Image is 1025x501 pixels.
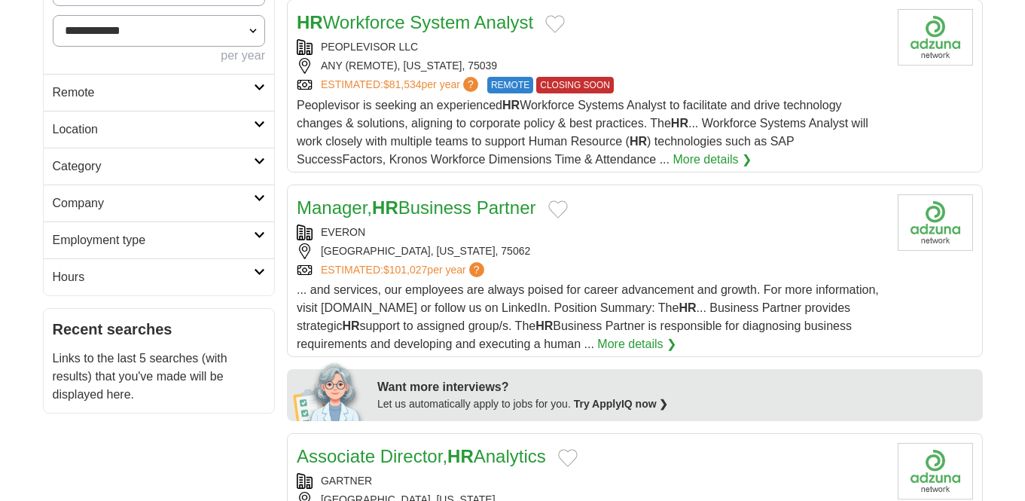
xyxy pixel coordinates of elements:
[293,361,366,421] img: apply-iq-scientist.png
[321,262,487,278] a: ESTIMATED:$101,027per year?
[574,398,669,410] a: Try ApplyIQ now ❯
[372,197,398,218] strong: HR
[297,99,868,166] span: Peoplevisor is seeking an experienced Workforce Systems Analyst to facilitate and drive technolog...
[53,84,255,102] h2: Remote
[898,9,973,66] img: Company logo
[898,194,973,251] img: Company logo
[53,318,266,341] h2: Recent searches
[671,117,688,130] strong: HR
[53,157,255,176] h2: Category
[297,197,536,218] a: Manager,HRBusiness Partner
[53,350,266,404] p: Links to the last 5 searches (with results) that you've made will be displayed here.
[898,443,973,499] img: Company logo
[53,121,255,139] h2: Location
[383,264,427,276] span: $101,027
[597,335,676,353] a: More details ❯
[53,194,255,212] h2: Company
[297,473,886,489] div: GARTNER
[44,258,275,295] a: Hours
[463,77,478,92] span: ?
[536,77,614,93] span: CLOSING SOON
[535,319,553,332] strong: HR
[53,268,255,286] h2: Hours
[673,151,752,169] a: More details ❯
[44,185,275,221] a: Company
[558,449,578,467] button: Add to favorite jobs
[44,221,275,258] a: Employment type
[53,47,266,65] div: per year
[447,446,474,466] strong: HR
[297,446,546,466] a: Associate Director,HRAnalytics
[548,200,568,218] button: Add to favorite jobs
[377,378,974,396] div: Want more interviews?
[487,77,533,93] span: REMOTE
[297,243,886,259] div: [GEOGRAPHIC_DATA], [US_STATE], 75062
[44,148,275,185] a: Category
[53,231,255,249] h2: Employment type
[342,319,359,332] strong: HR
[321,77,481,93] a: ESTIMATED:$81,534per year?
[545,15,565,33] button: Add to favorite jobs
[297,12,323,32] strong: HR
[297,225,886,240] div: EVERON
[502,99,520,112] strong: HR
[630,135,647,148] strong: HR
[297,283,879,350] span: ... and services, our employees are always poised for career advancement and growth. For more inf...
[469,262,484,277] span: ?
[297,39,886,55] div: PEOPLEVISOR LLC
[383,78,422,90] span: $81,534
[679,301,696,314] strong: HR
[297,12,533,32] a: HRWorkforce System Analyst
[44,74,275,111] a: Remote
[44,111,275,148] a: Location
[297,58,886,74] div: ANY (REMOTE), [US_STATE], 75039
[377,396,974,412] div: Let us automatically apply to jobs for you.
